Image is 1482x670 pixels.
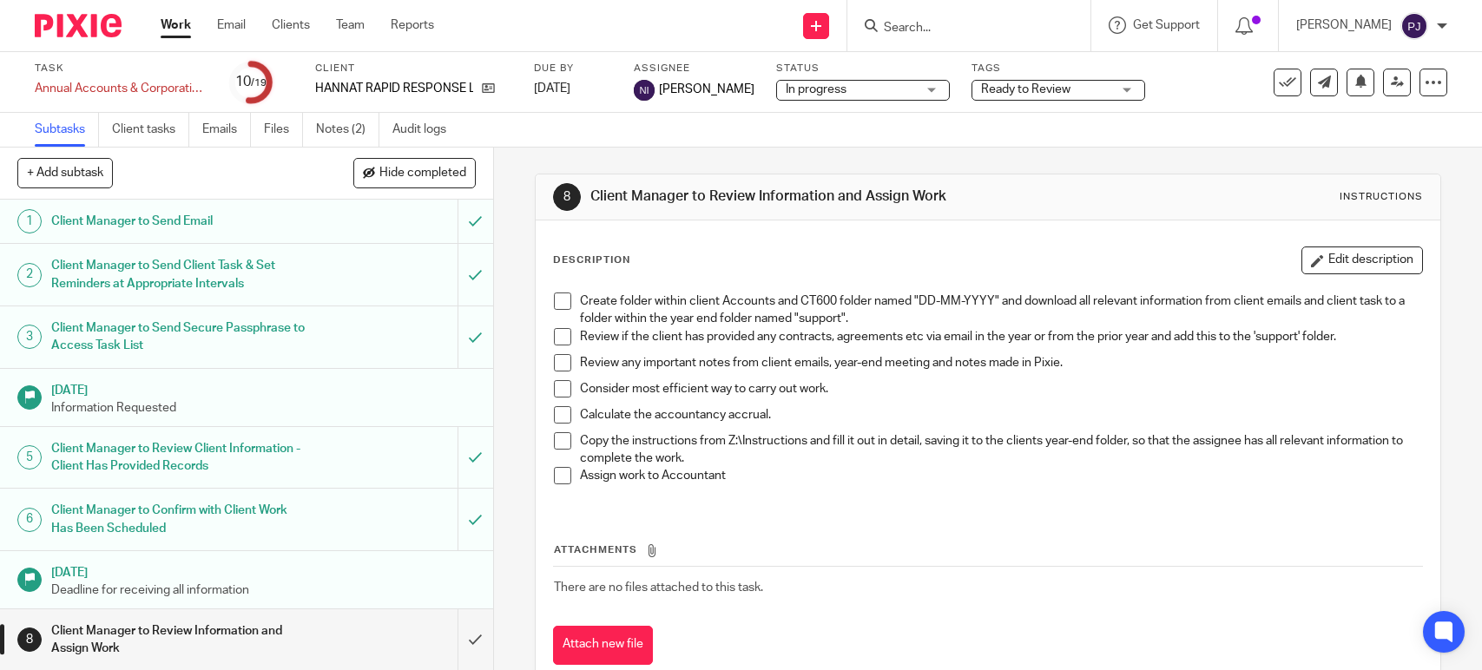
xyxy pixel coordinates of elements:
[316,113,379,147] a: Notes (2)
[51,581,476,599] p: Deadline for receiving all information
[580,354,1421,371] p: Review any important notes from client emails, year-end meeting and notes made in Pixie.
[202,113,251,147] a: Emails
[553,253,630,267] p: Description
[51,378,476,399] h1: [DATE]
[112,113,189,147] a: Client tasks
[590,187,1025,206] h1: Client Manager to Review Information and Assign Work
[17,325,42,349] div: 3
[251,78,267,88] small: /19
[272,16,310,34] a: Clients
[35,113,99,147] a: Subtasks
[553,183,581,211] div: 8
[17,263,42,287] div: 2
[379,167,466,181] span: Hide completed
[315,80,473,97] p: HANNAT RAPID RESPONSE LTD
[534,62,612,76] label: Due by
[580,406,1421,424] p: Calculate the accountancy accrual.
[161,16,191,34] a: Work
[35,14,122,37] img: Pixie
[35,80,208,97] div: Annual Accounts & Corporation Tax Return - [DATE]
[634,62,754,76] label: Assignee
[659,81,754,98] span: [PERSON_NAME]
[35,62,208,76] label: Task
[235,72,267,92] div: 10
[17,158,113,187] button: + Add subtask
[580,432,1421,468] p: Copy the instructions from Z:\Instructions and fill it out in detail, saving it to the clients ye...
[51,436,311,480] h1: Client Manager to Review Client Information - Client Has Provided Records
[264,113,303,147] a: Files
[17,209,42,233] div: 1
[554,581,763,594] span: There are no files attached to this task.
[336,16,365,34] a: Team
[51,497,311,542] h1: Client Manager to Confirm with Client Work Has Been Scheduled
[35,80,208,97] div: Annual Accounts &amp; Corporation Tax Return - January 31, 2025
[882,21,1038,36] input: Search
[580,467,1421,484] p: Assign work to Accountant
[51,618,311,662] h1: Client Manager to Review Information and Assign Work
[51,315,311,359] h1: Client Manager to Send Secure Passphrase to Access Task List
[972,62,1145,76] label: Tags
[634,80,655,101] img: svg%3E
[17,445,42,470] div: 5
[17,627,42,652] div: 8
[392,113,459,147] a: Audit logs
[51,253,311,297] h1: Client Manager to Send Client Task & Set Reminders at Appropriate Intervals
[51,208,311,234] h1: Client Manager to Send Email
[1301,246,1423,274] button: Edit description
[786,83,846,95] span: In progress
[1400,12,1428,40] img: svg%3E
[17,508,42,532] div: 6
[1340,190,1423,204] div: Instructions
[353,158,476,187] button: Hide completed
[580,380,1421,397] p: Consider most efficient way to carry out work.
[51,399,476,417] p: Information Requested
[554,545,637,555] span: Attachments
[580,292,1421,328] p: Create folder within client Accounts and CT600 folder named "DD-MM-YYYY" and download all relevan...
[776,62,950,76] label: Status
[51,560,476,581] h1: [DATE]
[534,82,570,95] span: [DATE]
[1133,19,1200,31] span: Get Support
[315,62,512,76] label: Client
[580,328,1421,345] p: Review if the client has provided any contracts, agreements etc via email in the year or from the...
[981,83,1070,95] span: Ready to Review
[217,16,246,34] a: Email
[1296,16,1392,34] p: [PERSON_NAME]
[391,16,434,34] a: Reports
[553,626,653,665] button: Attach new file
